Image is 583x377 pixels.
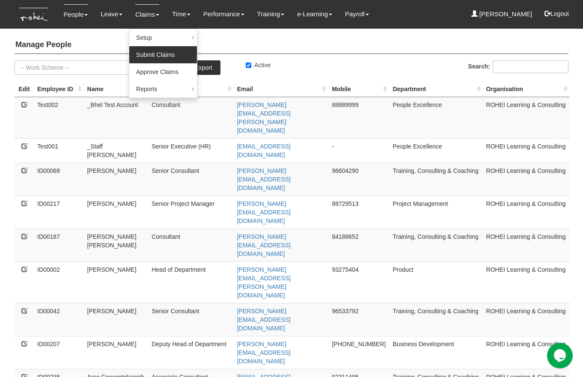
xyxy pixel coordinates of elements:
[328,336,389,369] td: [PHONE_NUMBER]
[389,303,482,336] td: Training, Consulting & Coaching
[328,229,389,261] td: 84188652
[34,163,84,196] td: ID00068
[15,36,568,54] h4: Manage People
[389,138,482,163] td: People Excellence
[328,97,389,138] td: 88889999
[84,97,149,138] td: _Bhel Test Account
[172,4,190,24] a: Time
[64,4,88,24] a: People
[34,229,84,261] td: ID00187
[237,167,291,191] a: [PERSON_NAME][EMAIL_ADDRESS][DOMAIN_NAME]
[547,343,574,368] iframe: chat widget
[483,196,570,229] td: ROHEI Learning & Consulting
[34,97,84,138] td: Test002
[538,3,575,24] button: Logout
[237,266,291,299] a: [PERSON_NAME][EMAIL_ADDRESS][PERSON_NAME][DOMAIN_NAME]
[389,81,482,97] th: Department : activate to sort column ascending
[34,261,84,303] td: ID00002
[345,4,369,24] a: Payroll
[471,4,532,24] a: [PERSON_NAME]
[257,4,285,24] a: Training
[148,196,234,229] td: Senior Project Manager
[389,163,482,196] td: Training, Consulting & Coaching
[237,233,291,257] a: [PERSON_NAME][EMAIL_ADDRESS][DOMAIN_NAME]
[129,63,197,80] a: Approve Claims
[328,163,389,196] td: 96604290
[34,138,84,163] td: Test001
[328,261,389,303] td: 93275404
[483,138,570,163] td: ROHEI Learning & Consulting
[129,29,197,46] a: Setup
[84,336,149,369] td: [PERSON_NAME]
[135,4,159,24] a: Claims
[15,60,180,75] button: -- Work Scheme --
[101,4,122,24] a: Leave
[148,163,234,196] td: Senior Consultant
[389,97,482,138] td: People Excellence
[237,308,291,332] a: [PERSON_NAME][EMAIL_ADDRESS][DOMAIN_NAME]
[129,46,197,63] a: Submit Claims
[20,63,169,72] div: -- Work Scheme --
[389,261,482,303] td: Product
[34,196,84,229] td: ID00217
[148,138,234,163] td: Senior Executive (HR)
[483,229,570,261] td: ROHEI Learning & Consulting
[246,62,251,68] input: Active
[129,80,197,98] a: Reports
[237,143,291,158] a: [EMAIL_ADDRESS][DOMAIN_NAME]
[84,261,149,303] td: [PERSON_NAME]
[483,303,570,336] td: ROHEI Learning & Consulting
[493,60,568,73] input: Search:
[328,303,389,336] td: 96533792
[483,336,570,369] td: ROHEI Learning & Consulting
[237,101,291,134] a: [PERSON_NAME][EMAIL_ADDRESS][PERSON_NAME][DOMAIN_NAME]
[483,163,570,196] td: ROHEI Learning & Consulting
[237,341,291,365] a: [PERSON_NAME][EMAIL_ADDRESS][DOMAIN_NAME]
[483,261,570,303] td: ROHEI Learning & Consulting
[389,196,482,229] td: Project Management
[148,97,234,138] td: Consultant
[328,81,389,97] th: Mobile : activate to sort column ascending
[148,336,234,369] td: Deputy Head of Department
[148,261,234,303] td: Head of Department
[203,4,244,24] a: Performance
[148,229,234,261] td: Consultant
[84,229,149,261] td: [PERSON_NAME] [PERSON_NAME]
[328,196,389,229] td: 88729513
[84,163,149,196] td: [PERSON_NAME]
[84,303,149,336] td: [PERSON_NAME]
[148,303,234,336] td: Senior Consultant
[483,81,570,97] th: Organisation : activate to sort column ascending
[297,4,332,24] a: e-Learning
[389,336,482,369] td: Business Development
[234,81,329,97] th: Email : activate to sort column ascending
[34,303,84,336] td: ID00042
[483,97,570,138] td: ROHEI Learning & Consulting
[34,336,84,369] td: ID00207
[468,60,568,73] label: Search:
[389,229,482,261] td: Training, Consulting & Coaching
[186,60,220,75] a: Export
[246,61,271,69] label: Active
[328,138,389,163] td: -
[34,81,84,97] th: Employee ID: activate to sort column ascending
[15,81,34,97] th: Edit
[84,138,149,163] td: _Staff [PERSON_NAME]
[84,81,149,97] th: Name : activate to sort column descending
[237,200,291,224] a: [PERSON_NAME][EMAIL_ADDRESS][DOMAIN_NAME]
[84,196,149,229] td: [PERSON_NAME]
